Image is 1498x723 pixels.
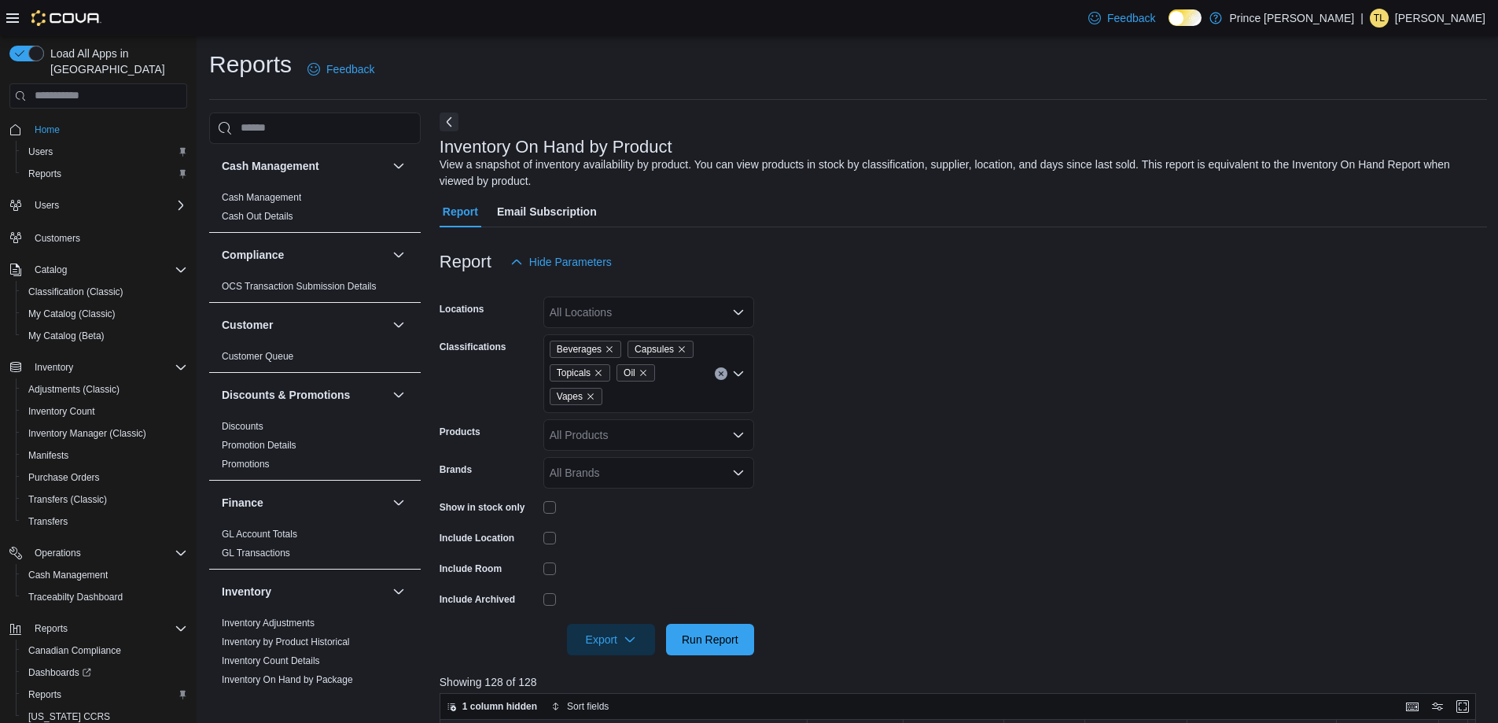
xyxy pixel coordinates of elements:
button: Reports [3,618,193,640]
a: Home [28,120,66,139]
h3: Compliance [222,247,284,263]
span: Feedback [326,61,374,77]
span: Oil [624,365,635,381]
span: Inventory by Product Historical [222,636,350,648]
span: Customers [35,232,80,245]
span: Users [28,196,187,215]
a: Inventory Count [22,402,101,421]
span: Transfers (Classic) [28,493,107,506]
a: Transfers (Classic) [22,490,113,509]
div: View a snapshot of inventory availability by product. You can view products in stock by classific... [440,157,1479,190]
button: Reports [16,163,193,185]
span: Users [28,146,53,158]
a: OCS Transaction Submission Details [222,281,377,292]
a: Customers [28,229,86,248]
h3: Finance [222,495,263,511]
label: Show in stock only [440,501,525,514]
p: Showing 128 of 128 [440,674,1487,690]
h3: Customer [222,317,273,333]
span: Inventory Manager (Classic) [28,427,146,440]
span: Operations [35,547,81,559]
label: Include Archived [440,593,515,606]
a: Inventory On Hand by Package [222,674,353,685]
span: Transfers [28,515,68,528]
button: Transfers (Classic) [16,489,193,511]
button: Next [440,113,458,131]
button: Remove Vapes from selection in this group [586,392,595,401]
span: Transfers (Classic) [22,490,187,509]
button: Traceabilty Dashboard [16,586,193,608]
button: Inventory [389,582,408,601]
button: Run Report [666,624,754,655]
span: Vapes [557,389,583,404]
a: Discounts [222,421,263,432]
a: Feedback [301,53,381,85]
a: Feedback [1082,2,1161,34]
button: Users [16,141,193,163]
button: Inventory [222,584,386,599]
label: Include Location [440,532,514,544]
button: Purchase Orders [16,467,193,489]
span: GL Account Totals [222,528,297,540]
div: Compliance [209,277,421,302]
button: Remove Oil from selection in this group [639,368,648,378]
a: Reports [22,164,68,183]
a: Classification (Classic) [22,282,130,301]
span: Catalog [28,260,187,279]
span: Classification (Classic) [22,282,187,301]
span: Report [443,196,478,227]
a: Inventory by Product Historical [222,636,350,647]
span: 1 column hidden [462,700,537,713]
span: Cash Management [222,191,301,204]
button: Canadian Compliance [16,640,193,662]
p: | [1360,9,1364,28]
span: Users [22,142,187,161]
span: Capsules [628,341,694,358]
span: Promotion Details [222,439,296,452]
button: Classification (Classic) [16,281,193,303]
span: Sort fields [567,700,609,713]
span: Beverages [550,341,621,358]
span: My Catalog (Beta) [22,326,187,345]
a: Cash Out Details [222,211,293,222]
div: Taylor Larcombe [1370,9,1389,28]
p: [PERSON_NAME] [1395,9,1485,28]
span: Traceabilty Dashboard [22,588,187,607]
span: Reports [28,688,61,701]
a: Adjustments (Classic) [22,380,126,399]
button: Remove Beverages from selection in this group [605,345,614,354]
span: Users [35,199,59,212]
h3: Inventory On Hand by Product [440,138,672,157]
button: Finance [389,493,408,512]
span: Manifests [28,449,68,462]
span: Dark Mode [1169,26,1169,27]
a: Cash Management [222,192,301,203]
span: Topicals [550,364,610,382]
span: Traceabilty Dashboard [28,591,123,603]
button: Discounts & Promotions [389,385,408,404]
a: Promotion Details [222,440,296,451]
span: Inventory Manager (Classic) [22,424,187,443]
span: Run Report [682,632,738,647]
span: Home [28,120,187,139]
a: Reports [22,685,68,704]
a: Dashboards [16,662,193,684]
button: Operations [3,542,193,564]
span: Reports [28,619,187,638]
span: Load All Apps in [GEOGRAPHIC_DATA] [44,46,187,77]
span: Adjustments (Classic) [28,383,120,396]
span: Oil [616,364,655,382]
button: Catalog [28,260,73,279]
span: Inventory [35,361,73,374]
button: Enter fullscreen [1453,697,1472,716]
button: Compliance [389,245,408,264]
button: Remove Capsules from selection in this group [677,345,686,354]
p: Prince [PERSON_NAME] [1230,9,1355,28]
a: Transfers [22,512,74,531]
a: Dashboards [22,663,98,682]
button: Operations [28,544,87,563]
button: Export [567,624,655,655]
button: Adjustments (Classic) [16,378,193,400]
span: Vapes [550,388,602,405]
span: Dashboards [28,666,91,679]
